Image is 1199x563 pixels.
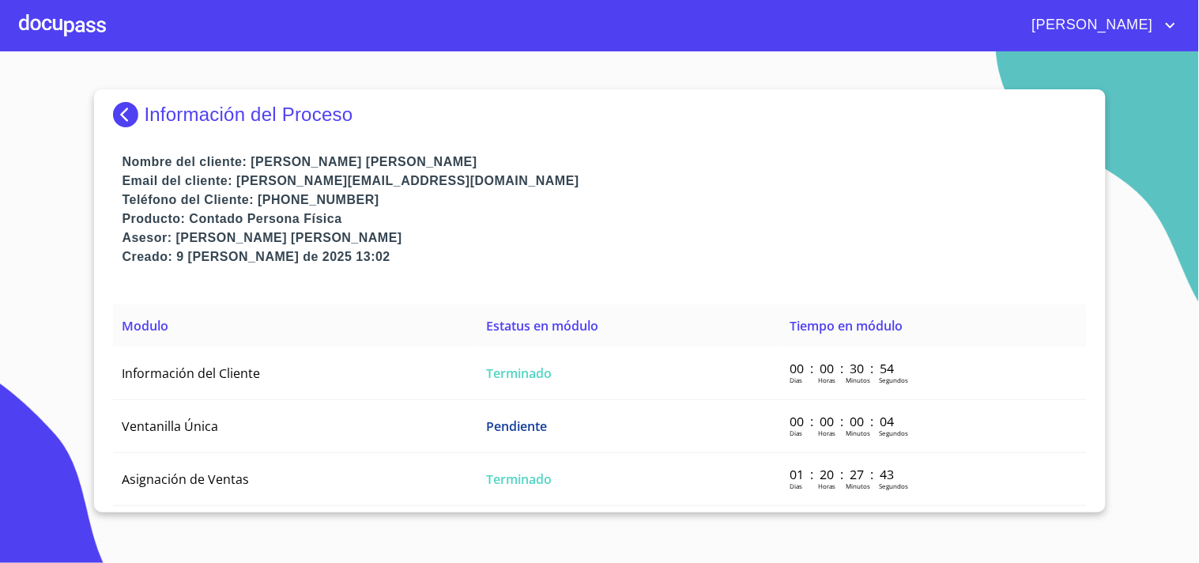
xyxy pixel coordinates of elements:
p: Segundos [880,376,909,384]
p: Minutos [846,482,871,490]
span: Pendiente [486,418,547,435]
p: Dias [790,429,803,437]
p: 00 : 00 : 00 : 04 [790,413,897,430]
div: Información del Proceso [113,102,1087,127]
p: Dias [790,376,803,384]
img: Docupass spot blue [113,102,145,127]
button: account of current user [1020,13,1180,38]
p: Asesor: [PERSON_NAME] [PERSON_NAME] [123,229,1087,247]
span: [PERSON_NAME] [1020,13,1161,38]
p: Email del cliente: [PERSON_NAME][EMAIL_ADDRESS][DOMAIN_NAME] [123,172,1087,191]
p: Horas [819,482,836,490]
p: Producto: Contado Persona Física [123,210,1087,229]
p: Nombre del cliente: [PERSON_NAME] [PERSON_NAME] [123,153,1087,172]
p: Segundos [880,429,909,437]
p: Segundos [880,482,909,490]
span: Modulo [123,317,169,334]
p: Horas [819,376,836,384]
p: Creado: 9 [PERSON_NAME] de 2025 13:02 [123,247,1087,266]
p: Teléfono del Cliente: [PHONE_NUMBER] [123,191,1087,210]
span: Ventanilla Única [123,418,219,435]
p: 01 : 20 : 27 : 43 [790,466,897,483]
p: Minutos [846,429,871,437]
span: Tiempo en módulo [790,317,903,334]
p: Horas [819,429,836,437]
span: Terminado [486,365,552,382]
span: Información del Cliente [123,365,261,382]
span: Terminado [486,470,552,488]
p: Dias [790,482,803,490]
p: 00 : 00 : 30 : 54 [790,360,897,377]
span: Estatus en módulo [486,317,598,334]
p: Minutos [846,376,871,384]
p: Información del Proceso [145,104,353,126]
span: Asignación de Ventas [123,470,250,488]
